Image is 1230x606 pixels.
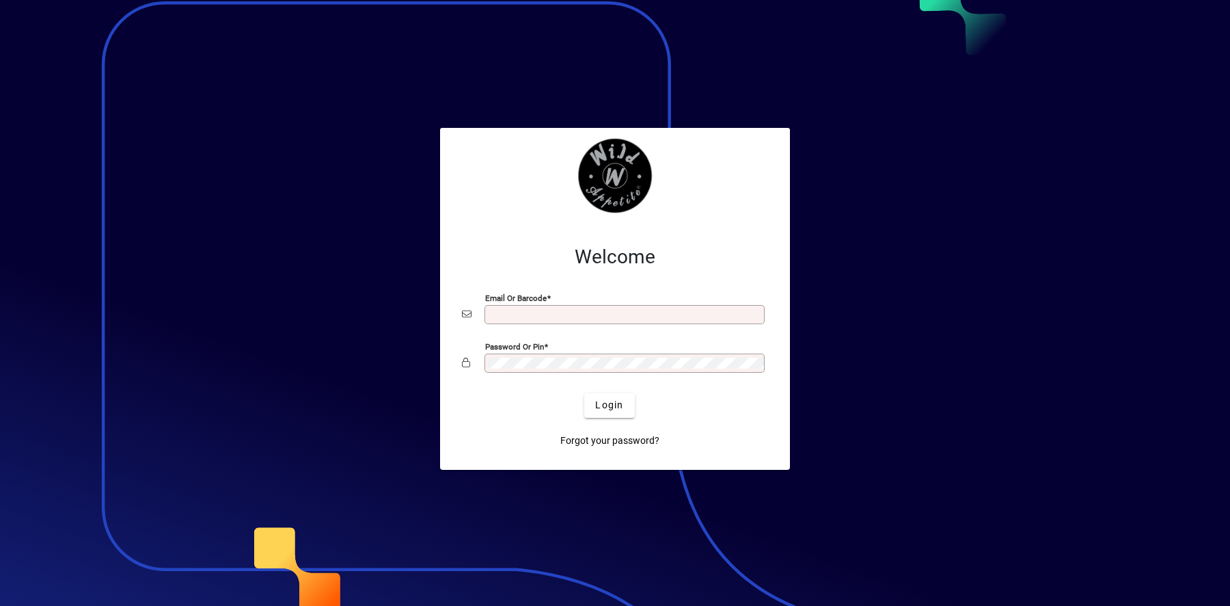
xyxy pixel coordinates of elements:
mat-label: Email or Barcode [485,293,547,302]
mat-label: Password or Pin [485,341,544,351]
span: Forgot your password? [560,434,659,448]
span: Login [595,398,623,412]
button: Login [584,393,634,418]
h2: Welcome [462,246,768,269]
a: Forgot your password? [555,429,665,453]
